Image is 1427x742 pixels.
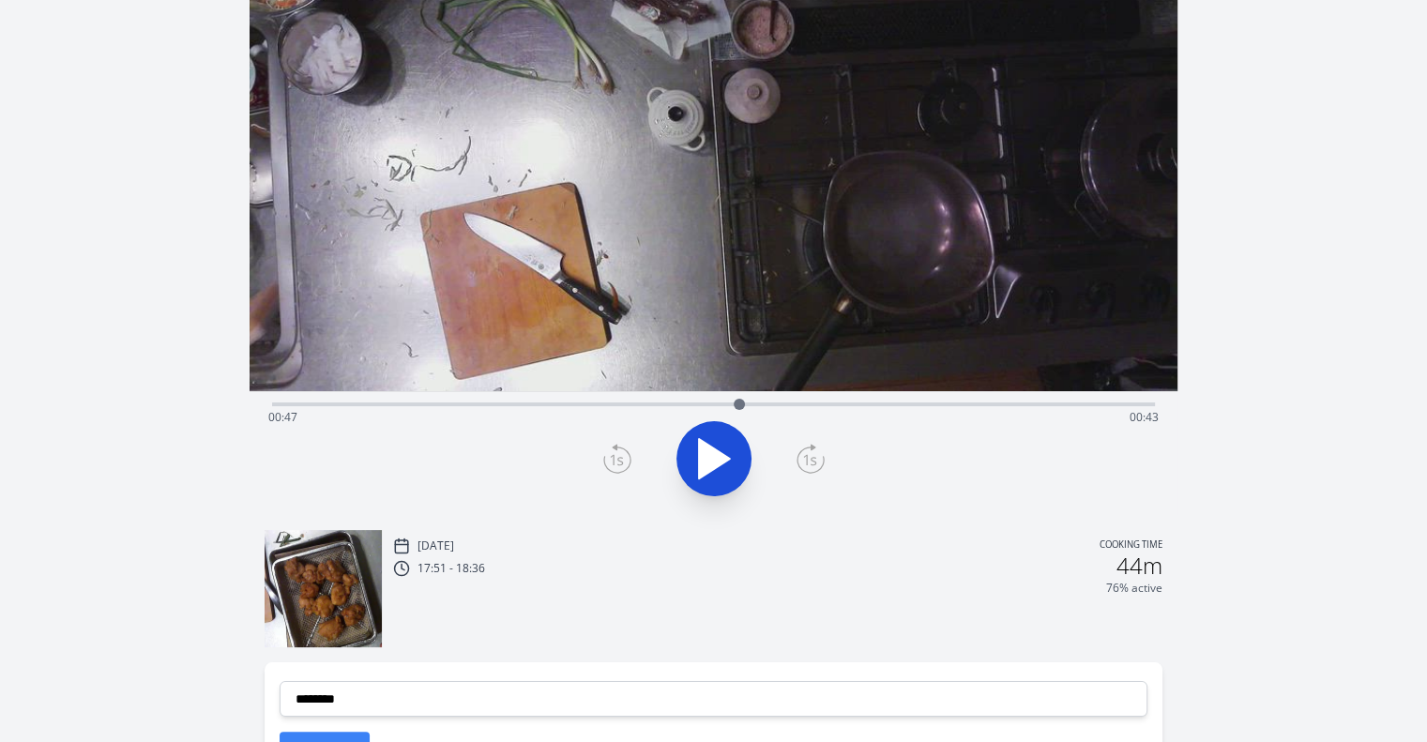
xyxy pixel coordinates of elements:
p: [DATE] [417,538,454,553]
h2: 44m [1116,554,1162,577]
p: Cooking time [1100,538,1162,554]
img: 250929085230_thumb.jpeg [265,530,382,647]
p: 76% active [1106,581,1162,596]
span: 00:43 [1130,409,1159,425]
p: 17:51 - 18:36 [417,561,485,576]
span: 00:47 [268,409,297,425]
